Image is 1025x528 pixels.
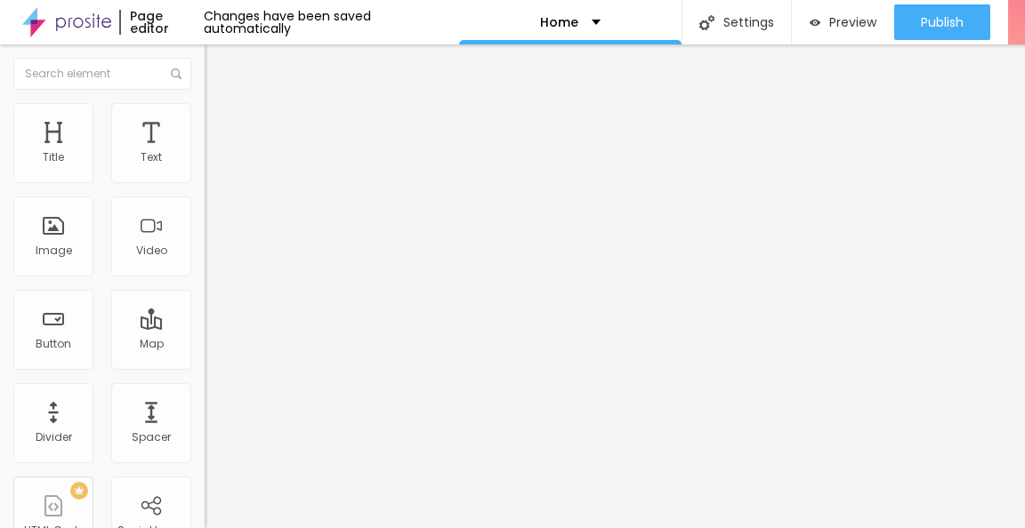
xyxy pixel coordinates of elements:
[699,15,714,30] img: Icone
[36,338,71,350] div: Button
[36,244,72,257] div: Image
[829,15,876,29] span: Preview
[171,68,182,79] img: Icone
[13,58,191,90] input: Search element
[43,151,64,164] div: Title
[204,10,458,35] div: Changes have been saved automatically
[921,15,964,29] span: Publish
[810,15,820,30] img: view-1.svg
[141,151,162,164] div: Text
[894,4,990,40] button: Publish
[36,431,72,444] div: Divider
[140,338,164,350] div: Map
[132,431,171,444] div: Spacer
[792,4,894,40] button: Preview
[119,10,205,35] div: Page editor
[136,244,167,257] div: Video
[540,16,578,28] p: Home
